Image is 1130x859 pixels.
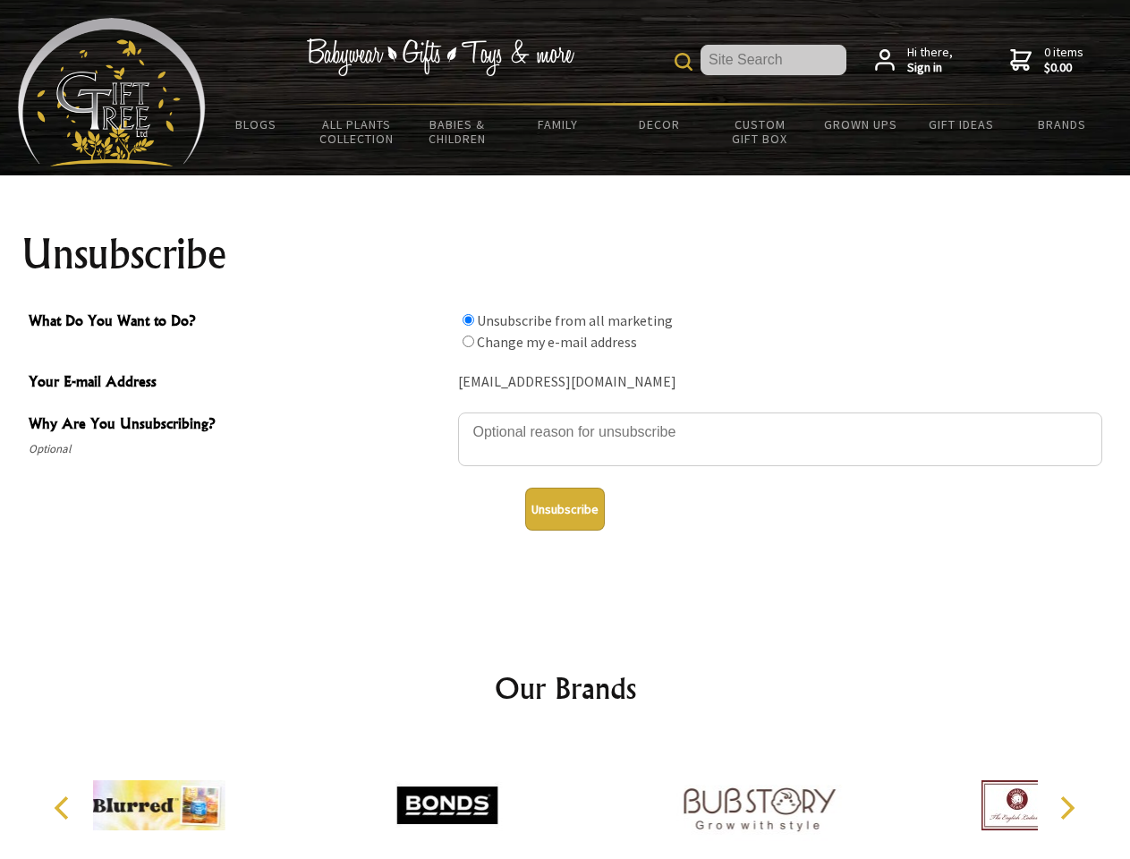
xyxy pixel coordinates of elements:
input: What Do You Want to Do? [463,314,474,326]
a: Hi there,Sign in [875,45,953,76]
button: Unsubscribe [525,488,605,531]
input: What Do You Want to Do? [463,336,474,347]
span: What Do You Want to Do? [29,310,449,336]
strong: Sign in [907,60,953,76]
span: Your E-mail Address [29,370,449,396]
h2: Our Brands [36,667,1095,710]
img: Babywear - Gifts - Toys & more [306,38,574,76]
textarea: Why Are You Unsubscribing? [458,412,1102,466]
span: Hi there, [907,45,953,76]
a: Gift Ideas [911,106,1012,143]
a: Babies & Children [407,106,508,157]
a: Custom Gift Box [709,106,811,157]
label: Change my e-mail address [477,333,637,351]
span: Optional [29,438,449,460]
a: Decor [608,106,709,143]
button: Previous [45,788,84,828]
h1: Unsubscribe [21,233,1109,276]
strong: $0.00 [1044,60,1083,76]
img: product search [675,53,692,71]
a: BLOGS [206,106,307,143]
input: Site Search [701,45,846,75]
div: [EMAIL_ADDRESS][DOMAIN_NAME] [458,369,1102,396]
a: Family [508,106,609,143]
button: Next [1047,788,1086,828]
a: Brands [1012,106,1113,143]
a: 0 items$0.00 [1010,45,1083,76]
img: Babyware - Gifts - Toys and more... [18,18,206,166]
span: 0 items [1044,44,1083,76]
label: Unsubscribe from all marketing [477,311,673,329]
a: Grown Ups [810,106,911,143]
span: Why Are You Unsubscribing? [29,412,449,438]
a: All Plants Collection [307,106,408,157]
